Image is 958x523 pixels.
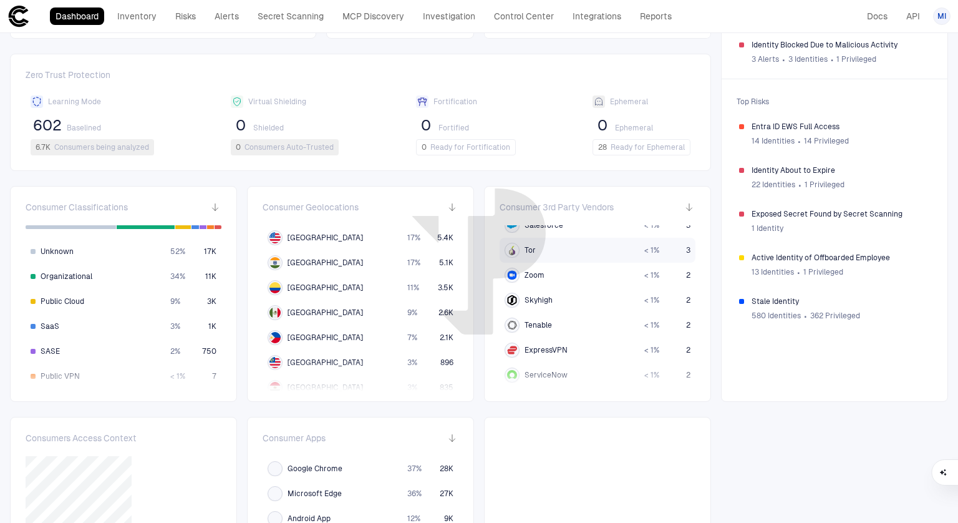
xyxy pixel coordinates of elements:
[752,122,930,132] span: Entra ID EWS Full Access
[407,308,417,318] span: 9 %
[407,489,422,499] span: 36 %
[337,7,410,25] a: MCP Discovery
[269,282,281,293] img: CO
[507,220,517,230] div: Salesforce
[567,7,627,25] a: Integrations
[67,123,101,133] span: Baselined
[644,345,659,355] span: < 1 %
[407,358,417,368] span: 3 %
[407,258,420,268] span: 17 %
[41,346,60,356] span: SASE
[288,464,342,474] span: Google Chrome
[729,89,940,114] span: Top Risks
[288,233,363,243] span: [GEOGRAPHIC_DATA]
[752,165,930,175] span: Identity About to Expire
[170,371,185,381] span: < 1 %
[937,11,946,21] span: MI
[205,271,216,281] span: 11K
[796,263,801,281] span: ∙
[41,271,92,281] span: Organizational
[209,7,244,25] a: Alerts
[236,116,246,135] span: 0
[440,464,453,474] span: 28K
[31,115,64,135] button: 602
[421,116,431,135] span: 0
[593,139,690,155] button: 28Ready for Ephemeral
[933,7,951,25] button: MI
[686,370,690,380] span: 2
[288,358,363,368] span: [GEOGRAPHIC_DATA]
[288,283,363,293] span: [GEOGRAPHIC_DATA]
[781,50,786,69] span: ∙
[797,132,801,150] span: ∙
[507,345,517,355] div: ExpressVPN
[507,320,517,330] div: Tenable
[407,333,417,343] span: 7 %
[207,296,216,306] span: 3K
[610,97,648,107] span: Ephemeral
[644,220,659,230] span: < 1 %
[507,295,517,305] div: Skyhigh
[263,202,359,213] span: Consumer Geolocations
[686,295,690,305] span: 2
[269,257,281,268] img: IN
[170,321,180,331] span: 3 %
[440,333,453,343] span: 2.1K
[804,136,849,146] span: 14 Privileged
[170,7,201,25] a: Risks
[433,97,477,107] span: Fortification
[253,123,284,133] span: Shielded
[752,54,779,64] span: 3 Alerts
[269,232,281,243] img: US
[48,97,101,107] span: Learning Mode
[803,306,808,325] span: ∙
[112,7,162,25] a: Inventory
[686,320,690,330] span: 2
[204,247,216,257] span: 17K
[644,295,659,305] span: < 1 %
[212,371,216,381] span: 7
[438,283,453,293] span: 3.5K
[170,296,180,306] span: 9 %
[861,7,893,25] a: Docs
[810,311,860,321] span: 362 Privileged
[438,308,453,318] span: 2.6K
[407,383,417,393] span: 3 %
[686,245,690,255] span: 3
[525,370,568,380] span: ServiceNow
[525,245,536,255] span: Tor
[288,308,363,318] span: [GEOGRAPHIC_DATA]
[634,7,677,25] a: Reports
[288,333,363,343] span: [GEOGRAPHIC_DATA]
[407,464,422,474] span: 37 %
[686,220,690,230] span: 3
[788,54,828,64] span: 3 Identities
[752,253,930,263] span: Active Identity of Offboarded Employee
[752,209,930,219] span: Exposed Secret Found by Secret Scanning
[798,175,802,194] span: ∙
[525,295,553,305] span: Skyhigh
[440,383,453,393] span: 835
[26,433,137,444] span: Consumers Access Context
[202,346,216,356] span: 750
[263,433,326,444] span: Consumer Apps
[752,296,930,306] span: Stale Identity
[488,7,559,25] a: Control Center
[439,258,453,268] span: 5.1K
[407,283,419,293] span: 11 %
[407,233,420,243] span: 17 %
[686,270,690,280] span: 2
[440,489,453,499] span: 27K
[752,311,801,321] span: 580 Identities
[507,245,517,255] div: Tor
[41,371,80,381] span: Public VPN
[644,320,659,330] span: < 1 %
[252,7,329,25] a: Secret Scanning
[288,258,363,268] span: [GEOGRAPHIC_DATA]
[440,358,453,368] span: 896
[598,142,607,152] span: 28
[208,321,216,331] span: 1K
[269,357,281,368] img: MY
[269,307,281,318] img: MX
[417,7,481,25] a: Investigation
